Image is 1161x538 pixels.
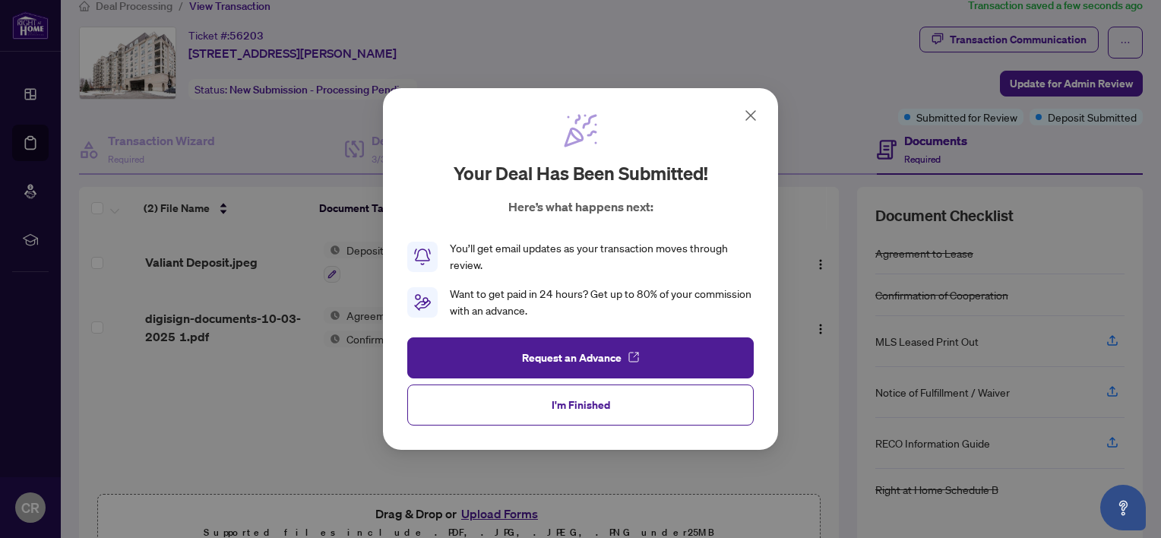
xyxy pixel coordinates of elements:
[450,240,754,274] div: You’ll get email updates as your transaction moves through review.
[450,286,754,319] div: Want to get paid in 24 hours? Get up to 80% of your commission with an advance.
[407,385,754,426] button: I'm Finished
[407,337,754,378] button: Request an Advance
[552,393,610,417] span: I'm Finished
[1100,485,1146,530] button: Open asap
[454,161,708,185] h2: Your deal has been submitted!
[508,198,653,216] p: Here’s what happens next:
[522,346,622,370] span: Request an Advance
